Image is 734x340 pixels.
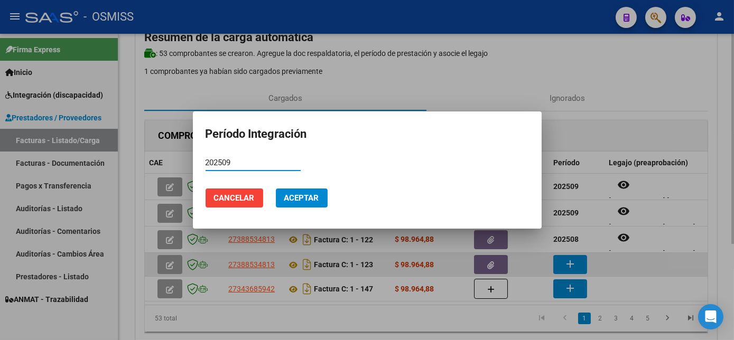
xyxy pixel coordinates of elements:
[284,193,319,203] span: Aceptar
[214,193,255,203] span: Cancelar
[206,188,263,207] button: Cancelar
[698,304,723,329] div: Open Intercom Messenger
[276,188,328,207] button: Aceptar
[206,124,529,144] h2: Período Integración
